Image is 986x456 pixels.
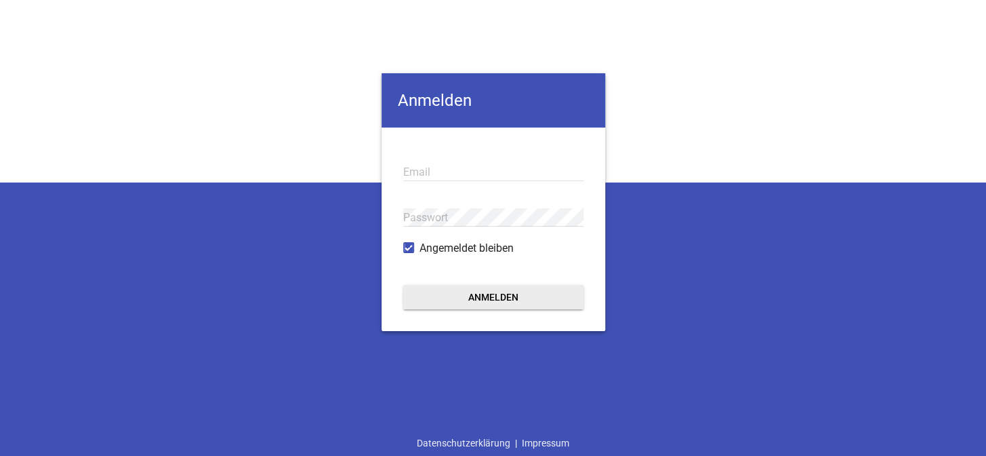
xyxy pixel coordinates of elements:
[517,430,574,456] a: Impressum
[419,240,514,256] span: Angemeldet bleiben
[403,285,583,309] button: Anmelden
[412,430,574,456] div: |
[382,73,605,127] h4: Anmelden
[412,430,515,456] a: Datenschutzerklärung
